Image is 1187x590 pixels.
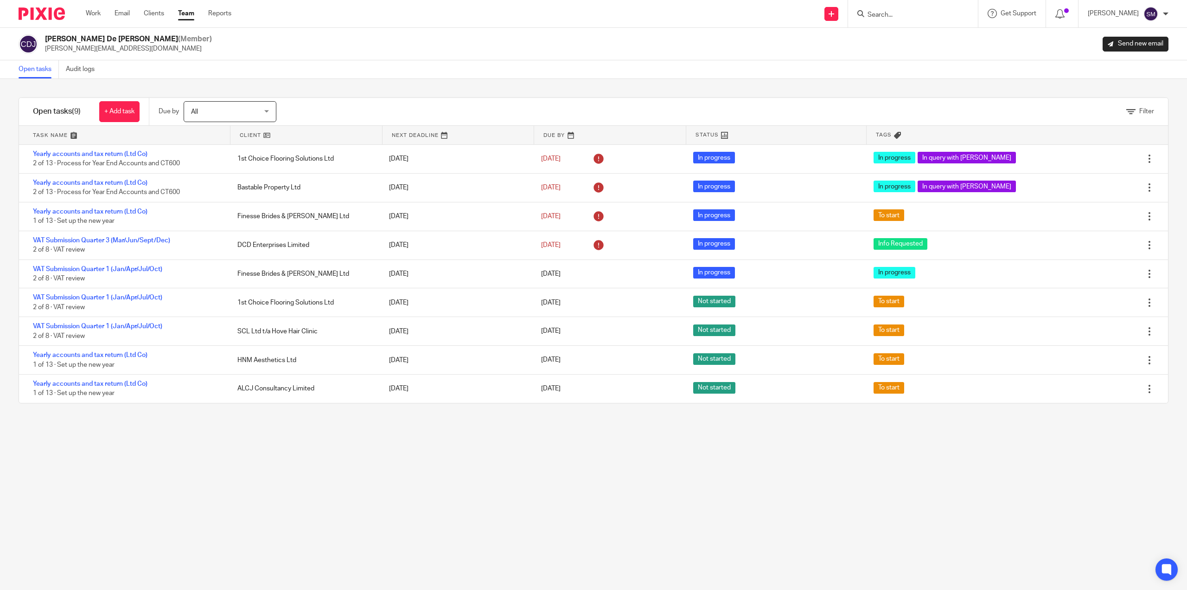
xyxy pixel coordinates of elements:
a: Email [115,9,130,18]
h2: [PERSON_NAME] De [PERSON_NAME] [45,34,212,44]
a: Reports [208,9,231,18]
div: 1st Choice Flooring Solutions Ltd [228,293,380,312]
span: To start [874,353,904,365]
a: Send new email [1103,37,1168,52]
div: [DATE] [380,265,532,283]
div: [DATE] [380,178,532,197]
div: [DATE] [380,379,532,398]
span: [DATE] [541,242,561,248]
span: Not started [693,296,735,307]
span: In progress [693,181,735,192]
span: In progress [874,267,915,279]
div: [DATE] [380,236,532,254]
span: [DATE] [541,213,561,220]
span: [DATE] [541,156,561,162]
span: To start [874,209,904,221]
input: Search [867,11,950,19]
span: 1 of 13 · Set up the new year [33,218,115,224]
span: Tags [876,131,892,139]
div: SCL Ltd t/a Hove Hair Clinic [228,322,380,341]
span: In query with [PERSON_NAME] [918,152,1016,163]
span: (9) [72,108,81,115]
span: 2 of 13 · Process for Year End Accounts and CT600 [33,161,180,167]
a: Open tasks [19,60,59,78]
span: [DATE] [541,184,561,191]
span: Not started [693,324,735,336]
a: VAT Submission Quarter 1 (Jan/Apr/Jul/Oct) [33,294,162,301]
div: ALCJ Consultancy Limited [228,379,380,398]
p: Due by [159,107,179,116]
span: (Member) [178,35,212,43]
span: 2 of 8 · VAT review [33,275,85,282]
div: [DATE] [380,149,532,168]
span: Status [696,131,719,139]
div: Bastable Property Ltd [228,178,380,197]
div: 1st Choice Flooring Solutions Ltd [228,149,380,168]
a: Work [86,9,101,18]
span: To start [874,382,904,394]
span: In progress [693,238,735,250]
a: Yearly accounts and tax return (Ltd Co) [33,180,147,186]
span: Not started [693,382,735,394]
div: [DATE] [380,351,532,370]
span: Info Requested [874,238,927,250]
h1: Open tasks [33,107,81,117]
a: VAT Submission Quarter 3 (Mar/Jun/Sept/Dec) [33,237,170,244]
div: HNM Aesthetics Ltd [228,351,380,370]
span: In progress [874,181,915,192]
div: Finesse Brides & [PERSON_NAME] Ltd [228,265,380,283]
span: All [191,109,198,115]
div: [DATE] [380,322,532,341]
span: [DATE] [541,328,561,335]
span: 2 of 8 · VAT review [33,333,85,339]
span: [DATE] [541,271,561,277]
div: DCD Enterprises Limited [228,236,380,254]
a: Yearly accounts and tax return (Ltd Co) [33,352,147,358]
span: To start [874,324,904,336]
span: [DATE] [541,299,561,306]
div: [DATE] [380,293,532,312]
div: [DATE] [380,207,532,226]
span: [DATE] [541,386,561,392]
span: Filter [1139,108,1154,115]
span: In progress [693,267,735,279]
a: Audit logs [66,60,102,78]
span: 2 of 8 · VAT review [33,304,85,311]
a: Yearly accounts and tax return (Ltd Co) [33,208,147,215]
a: + Add task [99,101,140,122]
span: 1 of 13 · Set up the new year [33,362,115,368]
a: VAT Submission Quarter 1 (Jan/Apr/Jul/Oct) [33,323,162,330]
span: 2 of 13 · Process for Year End Accounts and CT600 [33,189,180,195]
span: To start [874,296,904,307]
img: Pixie [19,7,65,20]
p: [PERSON_NAME][EMAIL_ADDRESS][DOMAIN_NAME] [45,44,212,53]
a: VAT Submission Quarter 1 (Jan/Apr/Jul/Oct) [33,266,162,272]
span: [DATE] [541,357,561,363]
span: Not started [693,353,735,365]
span: In progress [693,209,735,221]
span: In progress [693,152,735,163]
div: Finesse Brides & [PERSON_NAME] Ltd [228,207,380,226]
span: Get Support [1001,10,1036,17]
span: 2 of 8 · VAT review [33,246,85,253]
p: [PERSON_NAME] [1088,9,1139,18]
a: Yearly accounts and tax return (Ltd Co) [33,381,147,387]
img: svg%3E [19,34,38,54]
a: Team [178,9,194,18]
span: In query with [PERSON_NAME] [918,181,1016,192]
a: Yearly accounts and tax return (Ltd Co) [33,151,147,157]
img: svg%3E [1143,6,1158,21]
a: Clients [144,9,164,18]
span: In progress [874,152,915,163]
span: 1 of 13 · Set up the new year [33,390,115,397]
